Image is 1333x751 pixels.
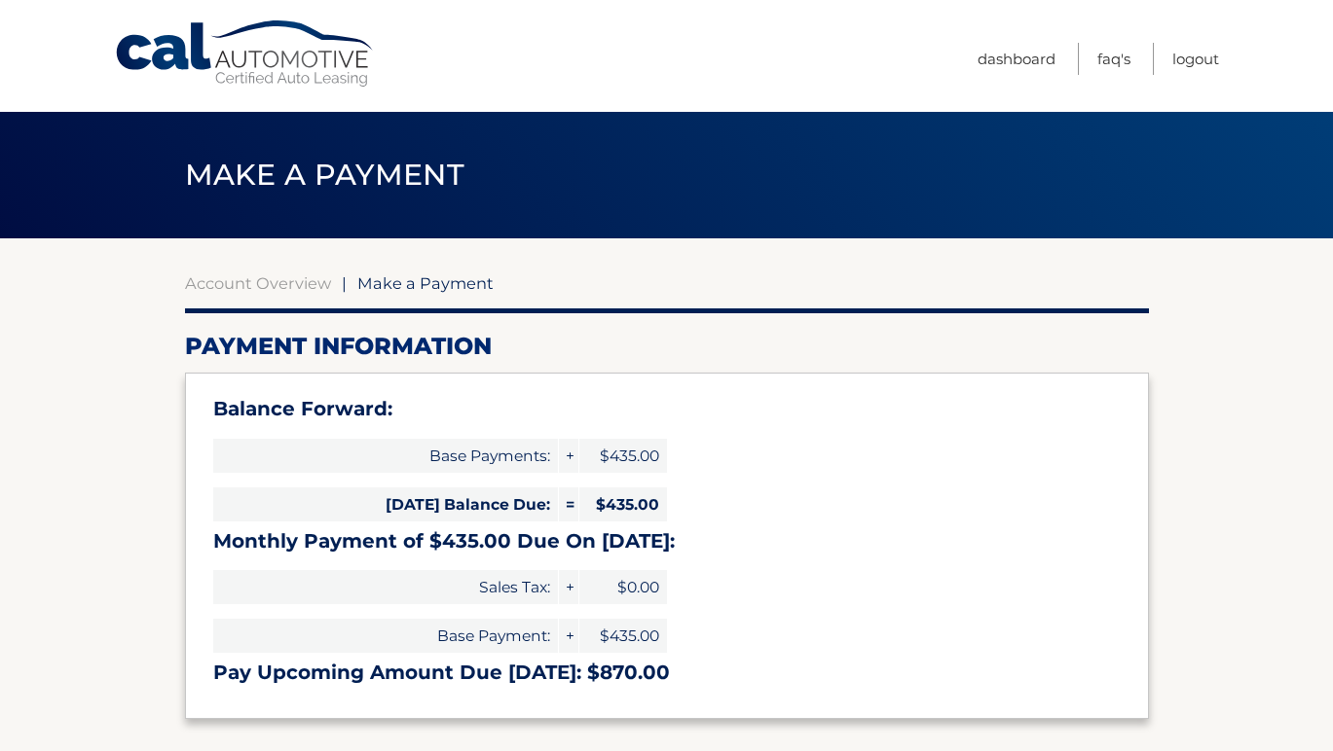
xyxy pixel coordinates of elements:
span: Base Payment: [213,619,558,653]
a: Cal Automotive [114,19,377,89]
span: + [559,570,578,604]
span: + [559,619,578,653]
a: Account Overview [185,273,331,293]
h3: Balance Forward: [213,397,1121,421]
h2: Payment Information [185,332,1149,361]
span: [DATE] Balance Due: [213,487,558,521]
span: = [559,487,578,521]
span: | [342,273,347,293]
span: Make a Payment [185,157,464,193]
span: $435.00 [579,487,667,521]
a: Dashboard [978,43,1055,75]
a: FAQ's [1097,43,1130,75]
span: + [559,439,578,473]
span: Make a Payment [357,273,494,293]
a: Logout [1172,43,1219,75]
span: $0.00 [579,570,667,604]
h3: Monthly Payment of $435.00 Due On [DATE]: [213,529,1121,554]
span: Sales Tax: [213,570,558,604]
h3: Pay Upcoming Amount Due [DATE]: $870.00 [213,661,1121,685]
span: $435.00 [579,619,667,653]
span: $435.00 [579,439,667,473]
span: Base Payments: [213,439,558,473]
